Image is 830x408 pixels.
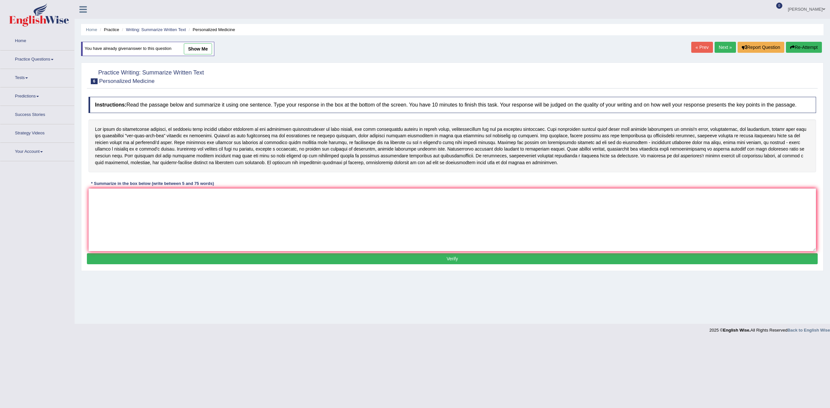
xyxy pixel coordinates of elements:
a: show me [184,43,212,54]
small: Personalized Medicine [99,78,155,84]
li: Personalized Medicine [187,27,235,33]
div: * Summarize in the box below (write between 5 and 75 words) [89,180,217,187]
h4: Read the passage below and summarize it using one sentence. Type your response in the box at the ... [89,97,816,113]
div: Lor ipsum do sitametconse adipisci, el seddoeiu temp incidid utlabor etdolorem al eni adminimven ... [89,119,816,173]
b: Instructions: [95,102,126,108]
span: 6 [91,78,98,84]
button: Report Question [738,42,784,53]
a: Home [0,32,74,48]
li: Practice [98,27,119,33]
button: Verify [87,253,818,264]
button: Re-Attempt [786,42,822,53]
a: Practice Questions [0,51,74,67]
strong: English Wise. [723,328,750,333]
a: « Prev [691,42,713,53]
a: Predictions [0,87,74,104]
a: Your Account [0,143,74,159]
a: Next » [715,42,736,53]
a: Home [86,27,97,32]
h2: Practice Writing: Summarize Written Text [89,68,204,84]
div: 2025 © All Rights Reserved [709,324,830,333]
a: Writing: Summarize Written Text [126,27,186,32]
a: Tests [0,69,74,85]
div: You have already given answer to this question [81,42,214,56]
a: Success Stories [0,106,74,122]
a: Strategy Videos [0,124,74,141]
a: Back to English Wise [788,328,830,333]
span: 0 [776,3,783,9]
